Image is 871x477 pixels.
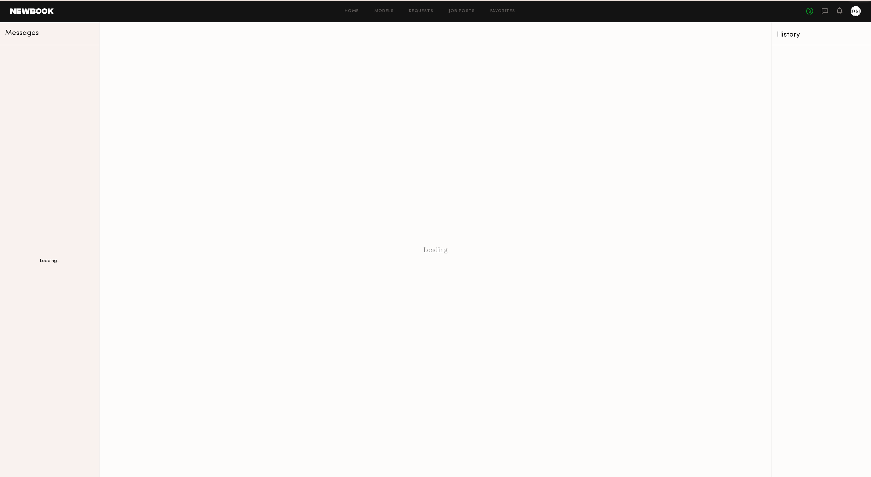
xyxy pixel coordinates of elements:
[409,9,433,13] a: Requests
[40,259,60,263] div: Loading...
[5,30,39,37] span: Messages
[345,9,359,13] a: Home
[99,22,772,477] div: Loading
[490,9,515,13] a: Favorites
[449,9,475,13] a: Job Posts
[374,9,394,13] a: Models
[777,31,866,38] div: History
